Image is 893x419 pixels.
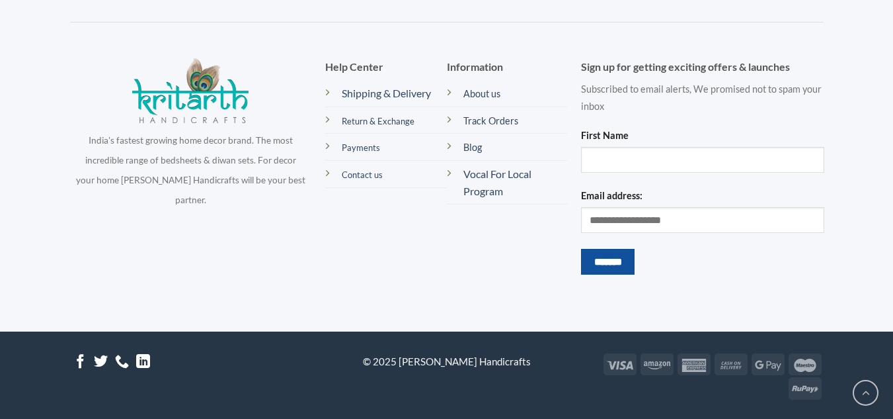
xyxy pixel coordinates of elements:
p: India's fastest growing home decor brand. The most incredible range of bedsheets & diwan sets. Fo... [75,131,305,210]
a: Return & Exchange [342,114,414,126]
a: Payments [342,140,380,153]
h5: Help Center [325,58,447,75]
label: Email address: [581,188,824,203]
span: Return & Exchange [342,116,414,126]
button: Go to top [853,380,878,406]
a: Follow on Facebook [73,355,87,370]
h5: Information [447,58,568,75]
span: Contact us [342,169,383,180]
p: © 2025 [PERSON_NAME] Handicrafts [321,351,572,371]
a: Call us [115,355,129,370]
a: Contact us [342,167,383,180]
a: Shipping & Delivery [342,87,431,99]
a: Follow on Twitter [94,355,108,370]
h5: Sign up for getting exciting offers & launches [581,58,824,75]
img: Kritarth Handicrafts [132,58,249,124]
a: About us [463,88,500,99]
a: Track Orders [463,114,518,126]
label: First Name [581,128,824,143]
div: Payment icons [572,351,824,400]
span: Subscribed to email alerts, We promised not to spam your inbox [581,83,822,112]
a: Vocal For Local Program [463,167,531,197]
span: Payments [342,142,380,153]
a: Blog [463,142,482,153]
span: Track Orders [463,115,518,126]
a: Follow on LinkedIn [136,355,150,370]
